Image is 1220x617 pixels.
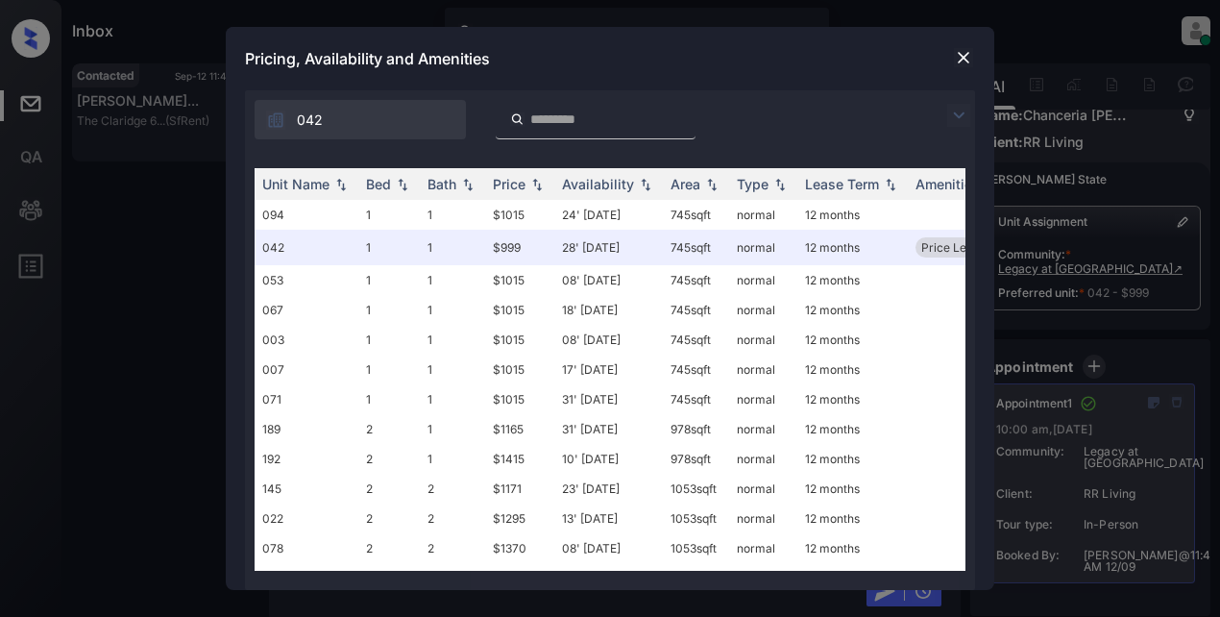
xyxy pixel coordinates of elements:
[729,230,797,265] td: normal
[729,355,797,384] td: normal
[797,200,908,230] td: 12 months
[554,474,663,504] td: 23' [DATE]
[427,176,456,192] div: Bath
[663,200,729,230] td: 745 sqft
[420,355,485,384] td: 1
[420,200,485,230] td: 1
[671,176,700,192] div: Area
[420,533,485,563] td: 2
[420,563,485,593] td: 2
[493,176,525,192] div: Price
[485,533,554,563] td: $1370
[358,504,420,533] td: 2
[663,384,729,414] td: 745 sqft
[420,444,485,474] td: 1
[663,295,729,325] td: 745 sqft
[797,384,908,414] td: 12 months
[797,533,908,563] td: 12 months
[420,295,485,325] td: 1
[554,230,663,265] td: 28' [DATE]
[485,474,554,504] td: $1171
[510,111,525,128] img: icon-zuma
[663,325,729,355] td: 745 sqft
[485,414,554,444] td: $1165
[797,230,908,265] td: 12 months
[485,325,554,355] td: $1015
[255,444,358,474] td: 192
[770,178,790,191] img: sorting
[358,414,420,444] td: 2
[797,504,908,533] td: 12 months
[702,178,721,191] img: sorting
[729,474,797,504] td: normal
[797,474,908,504] td: 12 months
[921,240,991,255] span: Price Leader
[255,295,358,325] td: 067
[420,265,485,295] td: 1
[420,384,485,414] td: 1
[420,504,485,533] td: 2
[554,414,663,444] td: 31' [DATE]
[554,325,663,355] td: 08' [DATE]
[729,384,797,414] td: normal
[358,325,420,355] td: 1
[255,325,358,355] td: 003
[663,474,729,504] td: 1053 sqft
[262,176,329,192] div: Unit Name
[947,104,970,127] img: icon-zuma
[331,178,351,191] img: sorting
[420,325,485,355] td: 1
[255,230,358,265] td: 042
[562,176,634,192] div: Availability
[255,384,358,414] td: 071
[393,178,412,191] img: sorting
[297,110,323,131] span: 042
[485,295,554,325] td: $1015
[554,504,663,533] td: 13' [DATE]
[805,176,879,192] div: Lease Term
[554,265,663,295] td: 08' [DATE]
[554,200,663,230] td: 24' [DATE]
[729,504,797,533] td: normal
[663,504,729,533] td: 1053 sqft
[737,176,769,192] div: Type
[358,384,420,414] td: 1
[797,563,908,593] td: 12 months
[554,563,663,593] td: 09' [DATE]
[554,384,663,414] td: 31' [DATE]
[554,533,663,563] td: 08' [DATE]
[554,295,663,325] td: 18' [DATE]
[420,414,485,444] td: 1
[663,355,729,384] td: 745 sqft
[485,355,554,384] td: $1015
[358,444,420,474] td: 2
[358,533,420,563] td: 2
[485,504,554,533] td: $1295
[255,533,358,563] td: 078
[797,444,908,474] td: 12 months
[915,176,980,192] div: Amenities
[881,178,900,191] img: sorting
[485,265,554,295] td: $1015
[255,474,358,504] td: 145
[954,48,973,67] img: close
[255,414,358,444] td: 189
[255,265,358,295] td: 053
[358,295,420,325] td: 1
[663,230,729,265] td: 745 sqft
[729,295,797,325] td: normal
[663,533,729,563] td: 1053 sqft
[458,178,477,191] img: sorting
[663,563,729,593] td: 1053 sqft
[729,414,797,444] td: normal
[797,355,908,384] td: 12 months
[358,230,420,265] td: 1
[729,325,797,355] td: normal
[358,474,420,504] td: 2
[485,200,554,230] td: $1015
[729,533,797,563] td: normal
[226,27,994,90] div: Pricing, Availability and Amenities
[663,414,729,444] td: 978 sqft
[255,563,358,593] td: 019
[797,295,908,325] td: 12 months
